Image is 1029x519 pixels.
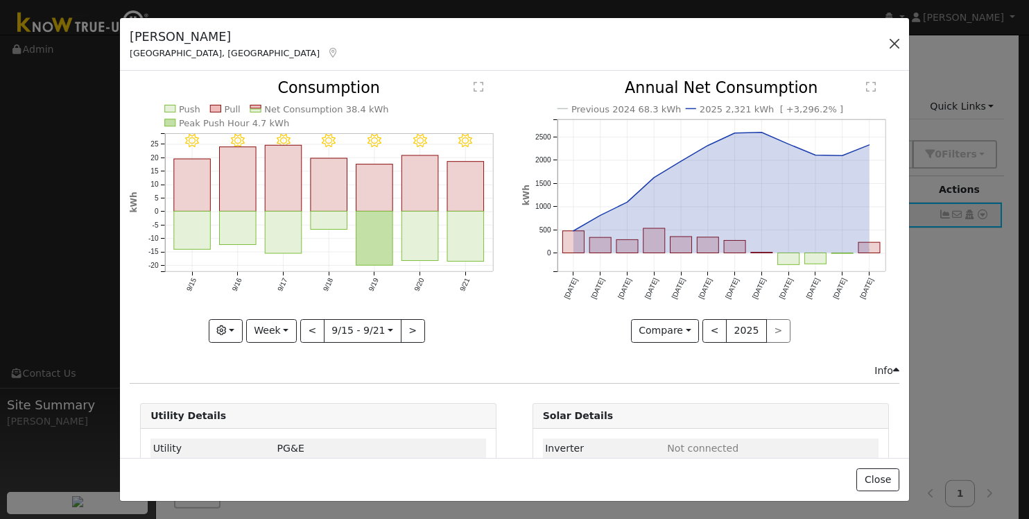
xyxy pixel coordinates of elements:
[220,147,257,212] rect: onclick=""
[570,228,576,234] circle: onclick=""
[777,253,799,265] rect: onclick=""
[597,213,603,219] circle: onclick=""
[150,181,159,189] text: 10
[858,243,880,253] rect: onclick=""
[546,250,551,257] text: 0
[402,212,439,261] rect: onclick=""
[732,130,737,136] circle: onclick=""
[724,241,745,253] rect: onclick=""
[535,180,551,187] text: 1500
[155,194,159,202] text: 5
[670,277,686,300] text: [DATE]
[751,277,768,300] text: [DATE]
[831,277,848,300] text: [DATE]
[702,319,727,343] button: <
[697,277,714,300] text: [DATE]
[401,319,425,343] button: >
[700,104,843,114] text: 2025 2,321 kWh [ +3,296.2% ]
[839,153,845,159] circle: onclick=""
[858,277,875,300] text: [DATE]
[697,237,718,253] rect: onclick=""
[150,141,159,148] text: 25
[311,158,347,211] rect: onclick=""
[447,212,484,262] rect: onclick=""
[148,262,159,269] text: -20
[751,253,772,253] rect: onclick=""
[367,134,381,148] i: 9/19 - Clear
[300,319,325,343] button: <
[185,134,199,148] i: 9/15 - Clear
[153,221,159,229] text: -5
[866,247,872,253] circle: onclick=""
[231,134,245,148] i: 9/16 - Clear
[179,104,200,114] text: Push
[866,142,872,148] circle: onclick=""
[150,410,226,421] strong: Utility Details
[225,104,241,114] text: Pull
[874,364,899,378] div: Info
[322,134,336,148] i: 9/18 - Clear
[130,28,339,46] h5: [PERSON_NAME]
[474,82,484,93] text: 
[631,319,700,343] button: Compare
[150,167,159,175] text: 15
[246,319,297,343] button: Week
[179,118,289,128] text: Peak Push Hour 4.7 kWh
[458,277,471,293] text: 9/21
[562,277,579,300] text: [DATE]
[130,48,320,58] span: [GEOGRAPHIC_DATA], [GEOGRAPHIC_DATA]
[220,212,257,245] rect: onclick=""
[724,277,741,300] text: [DATE]
[265,146,302,212] rect: onclick=""
[804,277,821,300] text: [DATE]
[521,185,531,206] text: kWh
[759,130,764,135] circle: onclick=""
[277,134,291,148] i: 9/17 - Clear
[231,277,243,293] text: 9/16
[543,410,613,421] strong: Solar Details
[129,192,139,213] text: kWh
[670,237,691,253] rect: onclick=""
[804,253,826,264] rect: onclick=""
[625,79,818,97] text: Annual Net Consumption
[447,162,484,212] rect: onclick=""
[813,153,818,158] circle: onclick=""
[413,134,427,148] i: 9/20 - Clear
[535,203,551,211] text: 1000
[589,238,611,253] rect: onclick=""
[589,277,606,300] text: [DATE]
[616,277,633,300] text: [DATE]
[367,277,380,293] text: 9/19
[624,200,630,205] circle: onclick=""
[651,175,657,180] circle: onclick=""
[667,443,738,454] span: ID: null, authorized: None
[866,82,876,93] text: 
[831,253,853,254] rect: onclick=""
[678,159,684,164] circle: onclick=""
[778,277,795,300] text: [DATE]
[704,143,710,148] circle: onclick=""
[571,104,682,114] text: Previous 2024 68.3 kWh
[616,240,638,253] rect: onclick=""
[150,154,159,162] text: 20
[643,277,660,300] text: [DATE]
[148,248,159,256] text: -15
[322,277,334,293] text: 9/18
[265,212,302,254] rect: onclick=""
[726,319,767,343] button: 2025
[155,208,159,216] text: 0
[459,134,473,148] i: 9/21 - Clear
[277,443,304,454] span: ID: 16370974, authorized: 03/11/25
[327,47,339,58] a: Map
[150,439,275,459] td: Utility
[174,159,211,211] rect: onclick=""
[535,157,551,164] text: 2000
[276,277,288,293] text: 9/17
[562,231,584,253] rect: onclick=""
[264,104,389,114] text: Net Consumption 38.4 kWh
[643,229,664,253] rect: onclick=""
[356,164,393,212] rect: onclick=""
[786,142,791,147] circle: onclick=""
[174,212,211,250] rect: onclick=""
[856,468,899,492] button: Close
